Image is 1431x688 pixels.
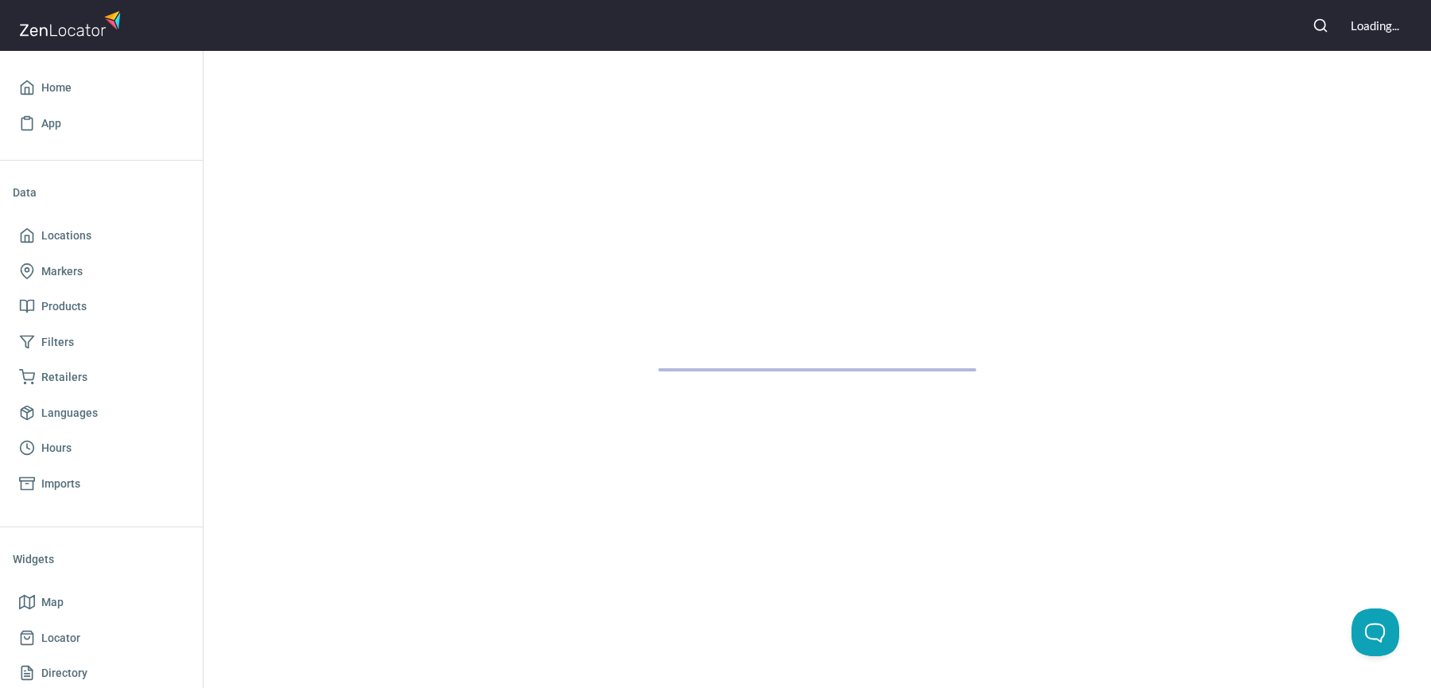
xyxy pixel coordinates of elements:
[13,289,190,325] a: Products
[13,360,190,395] a: Retailers
[41,78,72,98] span: Home
[13,585,190,620] a: Map
[1303,8,1338,43] button: Search
[41,593,64,612] span: Map
[13,325,190,360] a: Filters
[13,540,190,578] li: Widgets
[13,106,190,142] a: App
[13,254,190,290] a: Markers
[41,332,74,352] span: Filters
[41,403,98,423] span: Languages
[13,70,190,106] a: Home
[41,628,80,648] span: Locator
[41,663,87,683] span: Directory
[41,114,61,134] span: App
[19,6,126,41] img: zenlocator
[1351,608,1399,656] iframe: Toggle Customer Support
[41,262,83,282] span: Markers
[41,297,87,317] span: Products
[13,620,190,656] a: Locator
[41,438,72,458] span: Hours
[13,395,190,431] a: Languages
[41,367,87,387] span: Retailers
[41,474,80,494] span: Imports
[13,218,190,254] a: Locations
[41,226,91,246] span: Locations
[1351,17,1399,34] div: Loading...
[13,173,190,212] li: Data
[13,430,190,466] a: Hours
[13,466,190,502] a: Imports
